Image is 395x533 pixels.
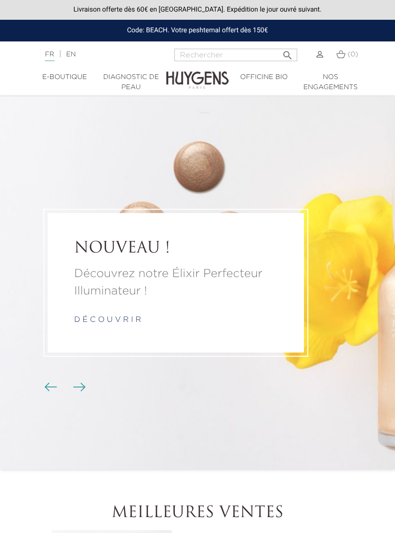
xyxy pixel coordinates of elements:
[231,72,297,82] a: Officine Bio
[45,51,54,61] a: FR
[282,47,293,58] i: 
[31,504,364,522] h2: Meilleures ventes
[166,56,229,90] img: Huygens
[348,51,358,58] span: (0)
[66,51,76,58] a: EN
[279,46,296,59] button: 
[74,240,277,258] a: NOUVEAU !
[31,72,98,82] a: E-Boutique
[74,266,277,300] a: Découvrez notre Élixir Perfecteur Illuminateur !
[74,317,141,324] a: d é c o u v r i r
[48,380,79,395] div: Boutons du carrousel
[98,72,164,93] a: Diagnostic de peau
[174,49,297,61] input: Rechercher
[297,72,364,93] a: Nos engagements
[40,49,157,60] div: |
